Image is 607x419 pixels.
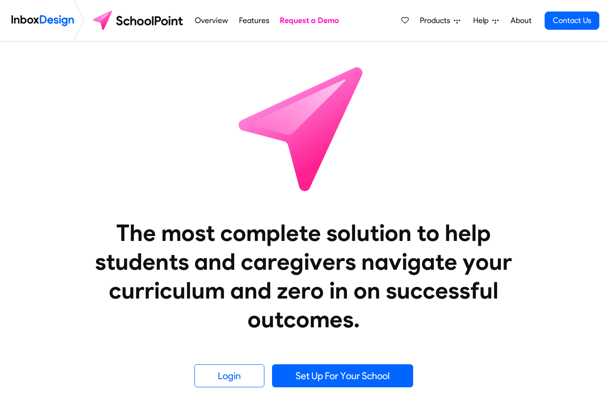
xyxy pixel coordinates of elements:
[277,11,342,30] a: Request a Demo
[508,11,534,30] a: About
[88,9,190,32] img: schoolpoint logo
[469,11,502,30] a: Help
[236,11,272,30] a: Features
[194,364,264,387] a: Login
[473,15,492,26] span: Help
[420,15,454,26] span: Products
[76,218,532,334] heading: The most complete solution to help students and caregivers navigate your curriculum and zero in o...
[272,364,413,387] a: Set Up For Your School
[217,42,390,215] img: icon_schoolpoint.svg
[192,11,231,30] a: Overview
[416,11,464,30] a: Products
[545,12,599,30] a: Contact Us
